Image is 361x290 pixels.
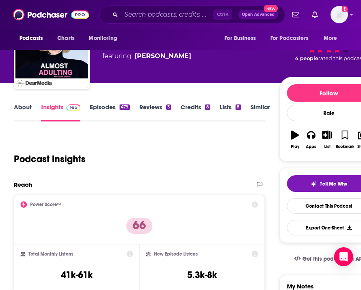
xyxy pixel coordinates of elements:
button: open menu [83,31,127,46]
span: Logged in as HavasFormulab2b [331,6,348,23]
h2: Power Score™ [30,202,61,207]
button: open menu [14,31,53,46]
a: Credits8 [180,103,210,121]
div: A podcast [103,42,239,61]
button: open menu [318,31,347,46]
span: featuring [103,51,239,61]
button: open menu [265,31,320,46]
img: Podchaser Pro [66,104,80,111]
button: List [319,125,335,154]
span: For Podcasters [270,33,308,44]
span: 4 people [295,55,318,61]
h2: Total Monthly Listens [28,251,73,257]
button: Play [287,125,303,154]
a: Reviews3 [139,103,171,121]
span: , [131,43,132,50]
img: User Profile [331,6,348,23]
span: For Business [224,33,256,44]
span: Monitoring [89,33,117,44]
h3: 41k-61k [61,269,93,281]
div: 8 [236,104,241,110]
span: Podcasts [19,33,43,44]
img: tell me why sparkle [310,181,317,187]
button: Bookmark [335,125,355,154]
span: More [324,33,337,44]
div: Apps [306,144,316,149]
img: Almost Adulting with Violet Benson [15,15,88,88]
span: Tell Me Why [320,181,347,187]
a: Fitness [132,43,155,50]
div: Open Intercom Messenger [334,247,353,266]
div: 479 [120,104,129,110]
a: Show notifications dropdown [289,8,302,21]
span: New [264,5,278,12]
span: Ctrl K [213,9,232,20]
p: 66 [126,218,152,234]
h2: Reach [14,181,32,188]
a: Charts [52,31,79,46]
div: List [324,144,331,149]
div: Search podcasts, credits, & more... [99,6,285,24]
a: Similar [251,103,270,121]
a: Episodes479 [90,103,129,121]
span: Open Advanced [242,13,275,17]
svg: Add a profile image [342,6,348,12]
h1: Podcast Insights [14,153,85,165]
div: Bookmark [336,144,354,149]
input: Search podcasts, credits, & more... [121,8,213,21]
img: Podchaser - Follow, Share and Rate Podcasts [13,7,89,22]
div: 3 [166,104,171,110]
button: open menu [219,31,266,46]
h3: 5.3k-8k [187,269,217,281]
button: Apps [303,125,319,154]
div: Play [291,144,299,149]
h2: New Episode Listens [154,251,198,257]
a: Mental Health [167,43,214,50]
a: About [14,103,32,121]
button: Open AdvancedNew [238,10,278,19]
button: Show profile menu [331,6,348,23]
a: InsightsPodchaser Pro [41,103,80,121]
a: Lists8 [220,103,241,121]
a: Violet Benson [135,51,191,61]
a: Health [108,43,131,50]
span: Charts [57,33,74,44]
span: and [155,43,167,50]
a: Show notifications dropdown [309,8,321,21]
div: 8 [205,104,210,110]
